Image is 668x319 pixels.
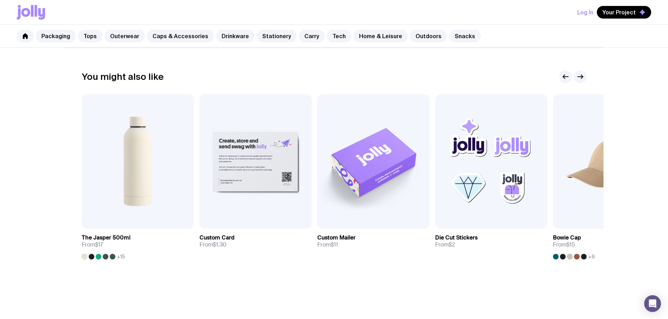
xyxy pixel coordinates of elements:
span: $11 [331,241,338,248]
h3: Custom Mailer [317,234,356,241]
a: Packaging [36,30,76,42]
a: Drinkware [216,30,255,42]
a: Carry [299,30,325,42]
span: From [82,241,103,248]
h3: Die Cut Stickers [435,234,478,241]
span: $17 [95,241,103,248]
a: Custom MailerFrom$11 [317,229,430,254]
span: $15 [566,241,575,248]
a: Outdoors [410,30,447,42]
span: $1.30 [213,241,227,248]
a: Tech [327,30,351,42]
a: Snacks [449,30,481,42]
h3: Bowie Cap [553,234,581,241]
a: Caps & Accessories [147,30,214,42]
span: From [200,241,227,248]
h2: You might also like [82,71,164,82]
h3: Custom Card [200,234,235,241]
span: +6 [588,254,595,259]
span: +15 [117,254,125,259]
div: Open Intercom Messenger [644,295,661,312]
button: Your Project [597,6,651,19]
span: From [435,241,455,248]
span: Your Project [602,9,636,16]
a: Die Cut StickersFrom$2 [435,229,547,254]
span: $2 [448,241,455,248]
a: Custom CardFrom$1.30 [200,229,312,254]
a: Outerwear [104,30,145,42]
a: Tops [78,30,102,42]
a: Bowie CapFrom$15+6 [553,229,665,259]
button: Log In [577,6,593,19]
a: Home & Leisure [353,30,408,42]
h3: The Jasper 500ml [82,234,130,241]
span: From [553,241,575,248]
a: The Jasper 500mlFrom$17+15 [82,229,194,259]
a: Stationery [257,30,297,42]
span: From [317,241,338,248]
